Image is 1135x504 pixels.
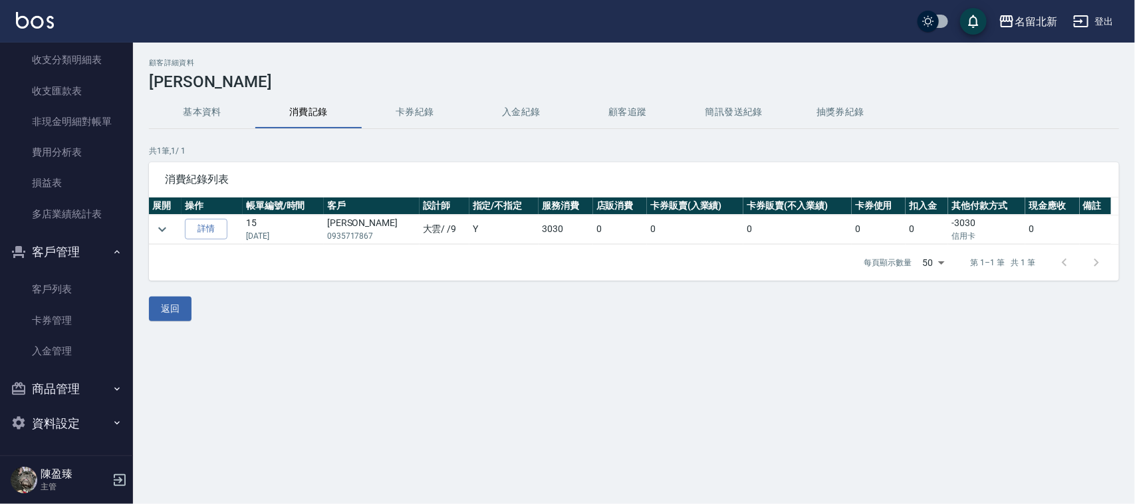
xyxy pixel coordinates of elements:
[948,197,1025,215] th: 其他付款方式
[993,8,1063,35] button: 名留北新
[185,219,227,239] a: 詳情
[243,215,324,244] td: 15
[743,197,852,215] th: 卡券販賣(不入業績)
[918,245,949,281] div: 50
[149,297,191,321] button: 返回
[5,106,128,137] a: 非現金明細對帳單
[16,12,54,29] img: Logo
[420,215,469,244] td: 大雲 / /9
[574,96,681,128] button: 顧客追蹤
[149,197,182,215] th: 展開
[182,197,242,215] th: 操作
[5,336,128,366] a: 入金管理
[41,481,108,493] p: 主管
[165,173,1103,186] span: 消費紀錄列表
[1068,9,1119,34] button: 登出
[593,197,647,215] th: 店販消費
[11,467,37,493] img: Person
[1025,215,1079,244] td: 0
[647,215,743,244] td: 0
[1015,13,1057,30] div: 名留北新
[5,235,128,269] button: 客戶管理
[468,96,574,128] button: 入金紀錄
[539,215,592,244] td: 3030
[149,59,1119,67] h2: 顧客詳細資料
[864,257,912,269] p: 每頁顯示數量
[951,230,1022,242] p: 信用卡
[906,215,948,244] td: 0
[539,197,592,215] th: 服務消費
[41,467,108,481] h5: 陳盈臻
[681,96,787,128] button: 簡訊發送紀錄
[327,230,416,242] p: 0935717867
[5,406,128,441] button: 資料設定
[5,45,128,75] a: 收支分類明細表
[787,96,894,128] button: 抽獎券紀錄
[906,197,948,215] th: 扣入金
[149,72,1119,91] h3: [PERSON_NAME]
[5,274,128,305] a: 客戶列表
[246,230,320,242] p: [DATE]
[420,197,469,215] th: 設計師
[852,197,906,215] th: 卡券使用
[743,215,852,244] td: 0
[960,8,987,35] button: save
[593,215,647,244] td: 0
[948,215,1025,244] td: -3030
[149,96,255,128] button: 基本資料
[469,197,539,215] th: 指定/不指定
[5,305,128,336] a: 卡券管理
[243,197,324,215] th: 帳單編號/時間
[5,137,128,168] a: 費用分析表
[149,145,1119,157] p: 共 1 筆, 1 / 1
[469,215,539,244] td: Y
[1025,197,1079,215] th: 現金應收
[647,197,743,215] th: 卡券販賣(入業績)
[362,96,468,128] button: 卡券紀錄
[5,168,128,198] a: 損益表
[852,215,906,244] td: 0
[1080,197,1111,215] th: 備註
[255,96,362,128] button: 消費記錄
[152,219,172,239] button: expand row
[324,215,420,244] td: [PERSON_NAME]
[5,76,128,106] a: 收支匯款表
[5,199,128,229] a: 多店業績統計表
[971,257,1035,269] p: 第 1–1 筆 共 1 筆
[5,372,128,406] button: 商品管理
[324,197,420,215] th: 客戶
